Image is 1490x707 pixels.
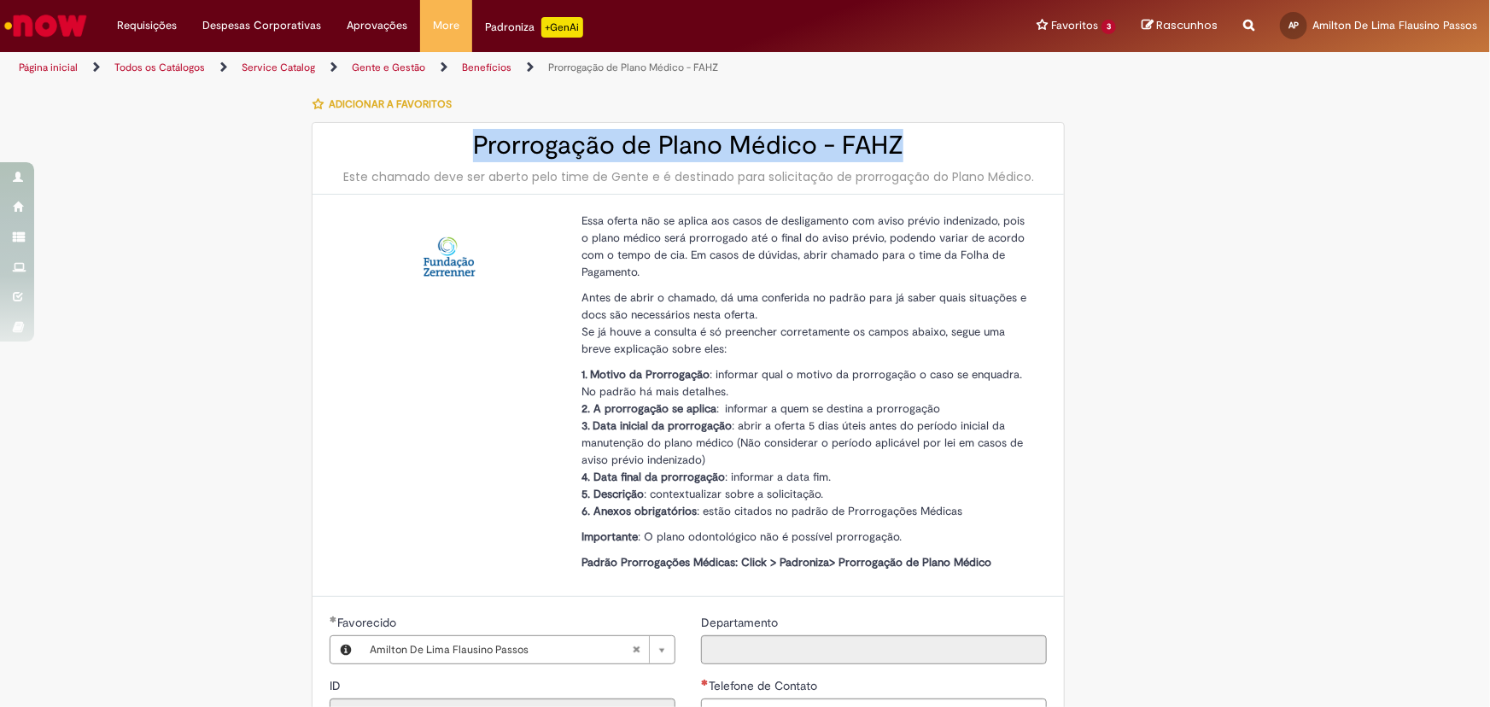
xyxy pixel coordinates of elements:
span: More [433,17,459,34]
span: Padrão Prorrogações Médicas: Click > Padroniza> Prorrogação de Plano Médico [581,555,991,570]
label: Somente leitura - Departamento [701,614,781,631]
span: : contextualizar sobre a solicitação. [581,487,823,501]
a: Rascunhos [1142,18,1218,34]
a: Benefícios [462,61,511,74]
a: Amilton De Lima Flausino PassosLimpar campo Favorecido [361,636,675,663]
span: : informar a quem se destina a prorrogação [581,401,940,416]
strong: 1. Motivo da Prorrogação [581,367,710,382]
span: Amilton De Lima Flausino Passos [1312,18,1477,32]
span: : abrir a oferta 5 dias úteis antes do período inicial da manutenção do plano médico (Não conside... [581,418,1023,467]
a: Página inicial [19,61,78,74]
span: Antes de abrir o chamado, dá uma conferida no padrão para já saber quais situações e docs são nec... [581,290,1026,322]
button: Adicionar a Favoritos [312,86,461,122]
strong: 3. Data inicial da prorrogação [581,418,732,433]
span: Se já houve a consulta é só preencher corretamente os campos abaixo, segue uma breve explicação s... [581,324,1005,356]
span: Favoritos [1051,17,1098,34]
input: Departamento [701,635,1047,664]
p: +GenAi [541,17,583,38]
span: Adicionar a Favoritos [329,97,452,111]
a: Todos os Catálogos [114,61,205,74]
abbr: Limpar campo Favorecido [623,636,649,663]
a: Gente e Gestão [352,61,425,74]
span: AP [1288,20,1299,31]
label: Somente leitura - ID [330,677,344,694]
img: Prorrogação de Plano Médico - FAHZ [422,229,476,283]
a: Prorrogação de Plano Médico - FAHZ [548,61,718,74]
span: : informar qual o motivo da prorrogação o caso se enquadra. No padrão há mais detalhes. [581,367,1022,399]
strong: Importante [581,529,638,544]
span: Somente leitura - ID [330,678,344,693]
span: Somente leitura - Departamento [701,615,781,630]
span: Obrigatório Preenchido [330,616,337,622]
span: Despesas Corporativas [202,17,321,34]
strong: 5. Descrição [581,487,644,501]
h2: Prorrogação de Plano Médico - FAHZ [330,131,1047,160]
strong: 6. Anexos obrigatórios [581,504,697,518]
span: : informar a data fim. [581,470,831,484]
img: ServiceNow [2,9,90,43]
span: : estão citados no padrão de Prorrogações Médicas [581,504,962,518]
span: Requisições [117,17,177,34]
div: Padroniza [485,17,583,38]
span: Essa oferta não se aplica aos casos de desligamento com aviso prévio indenizado, pois o plano méd... [581,213,1025,279]
strong: 2. A prorrogação se aplica [581,401,716,416]
span: Telefone de Contato [709,678,821,693]
button: Favorecido, Visualizar este registro Amilton De Lima Flausino Passos [330,636,361,663]
span: : O plano odontológico não é possível prorrogação. [581,529,902,544]
a: Service Catalog [242,61,315,74]
div: Este chamado deve ser aberto pelo time de Gente e é destinado para solicitação de prorrogação do ... [330,168,1047,185]
span: Necessários - Favorecido [337,615,400,630]
strong: 4. Data final da prorrogação [581,470,725,484]
span: Amilton De Lima Flausino Passos [370,636,632,663]
ul: Trilhas de página [13,52,980,84]
span: Rascunhos [1156,17,1218,33]
span: Aprovações [347,17,407,34]
span: 3 [1101,20,1116,34]
span: Necessários [701,679,709,686]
